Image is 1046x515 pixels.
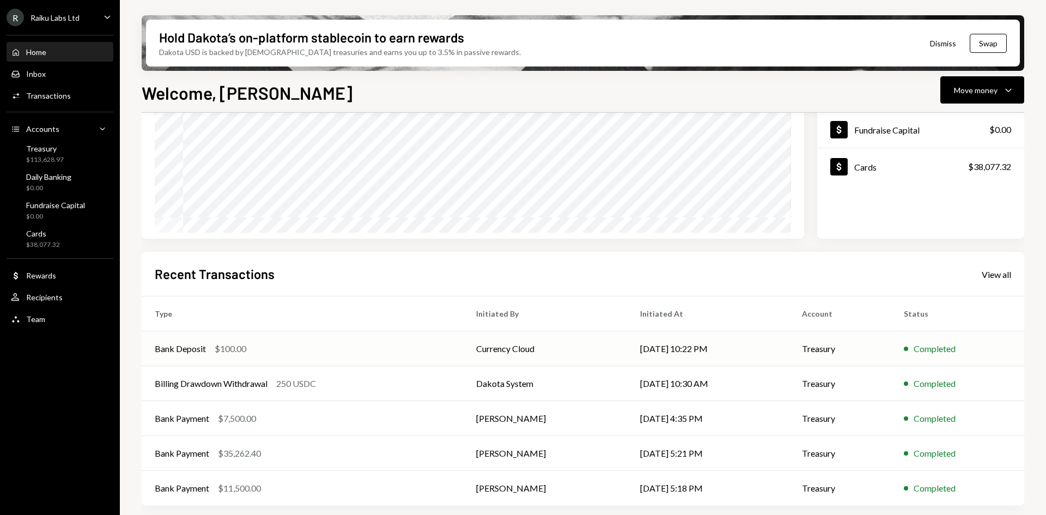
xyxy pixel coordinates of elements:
[627,471,789,506] td: [DATE] 5:18 PM
[463,471,628,506] td: [PERSON_NAME]
[916,31,970,56] button: Dismiss
[26,201,85,210] div: Fundraise Capital
[7,42,113,62] a: Home
[627,366,789,401] td: [DATE] 10:30 AM
[218,412,256,425] div: $7,500.00
[789,331,891,366] td: Treasury
[7,141,113,167] a: Treasury$113,628.97
[914,377,956,390] div: Completed
[26,91,71,100] div: Transactions
[940,76,1024,104] button: Move money
[982,268,1011,280] a: View all
[954,84,998,96] div: Move money
[215,342,246,355] div: $100.00
[970,34,1007,53] button: Swap
[142,296,463,331] th: Type
[155,265,275,283] h2: Recent Transactions
[7,226,113,252] a: Cards$38,077.32
[627,331,789,366] td: [DATE] 10:22 PM
[7,9,24,26] div: R
[26,47,46,57] div: Home
[7,86,113,105] a: Transactions
[789,471,891,506] td: Treasury
[155,377,267,390] div: Billing Drawdown Withdrawal
[218,447,261,460] div: $35,262.40
[817,148,1024,185] a: Cards$38,077.32
[914,447,956,460] div: Completed
[789,296,891,331] th: Account
[982,269,1011,280] div: View all
[155,447,209,460] div: Bank Payment
[891,296,1024,331] th: Status
[7,169,113,195] a: Daily Banking$0.00
[155,412,209,425] div: Bank Payment
[463,296,628,331] th: Initiated By
[276,377,316,390] div: 250 USDC
[26,124,59,134] div: Accounts
[627,296,789,331] th: Initiated At
[789,366,891,401] td: Treasury
[7,119,113,138] a: Accounts
[31,13,80,22] div: Raiku Labs Ltd
[26,144,64,153] div: Treasury
[142,82,352,104] h1: Welcome, [PERSON_NAME]
[989,123,1011,136] div: $0.00
[26,229,60,238] div: Cards
[914,482,956,495] div: Completed
[627,436,789,471] td: [DATE] 5:21 PM
[26,314,45,324] div: Team
[26,69,46,78] div: Inbox
[7,64,113,83] a: Inbox
[7,197,113,223] a: Fundraise Capital$0.00
[914,412,956,425] div: Completed
[159,46,521,58] div: Dakota USD is backed by [DEMOGRAPHIC_DATA] treasuries and earns you up to 3.5% in passive rewards.
[463,401,628,436] td: [PERSON_NAME]
[218,482,261,495] div: $11,500.00
[26,240,60,250] div: $38,077.32
[26,212,85,221] div: $0.00
[159,28,464,46] div: Hold Dakota’s on-platform stablecoin to earn rewards
[26,172,71,181] div: Daily Banking
[7,287,113,307] a: Recipients
[968,160,1011,173] div: $38,077.32
[7,309,113,329] a: Team
[463,366,628,401] td: Dakota System
[155,482,209,495] div: Bank Payment
[627,401,789,436] td: [DATE] 4:35 PM
[854,125,920,135] div: Fundraise Capital
[463,436,628,471] td: [PERSON_NAME]
[26,184,71,193] div: $0.00
[7,265,113,285] a: Rewards
[817,111,1024,148] a: Fundraise Capital$0.00
[26,155,64,165] div: $113,628.97
[914,342,956,355] div: Completed
[155,342,206,355] div: Bank Deposit
[854,162,877,172] div: Cards
[463,331,628,366] td: Currency Cloud
[26,293,63,302] div: Recipients
[26,271,56,280] div: Rewards
[789,401,891,436] td: Treasury
[789,436,891,471] td: Treasury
